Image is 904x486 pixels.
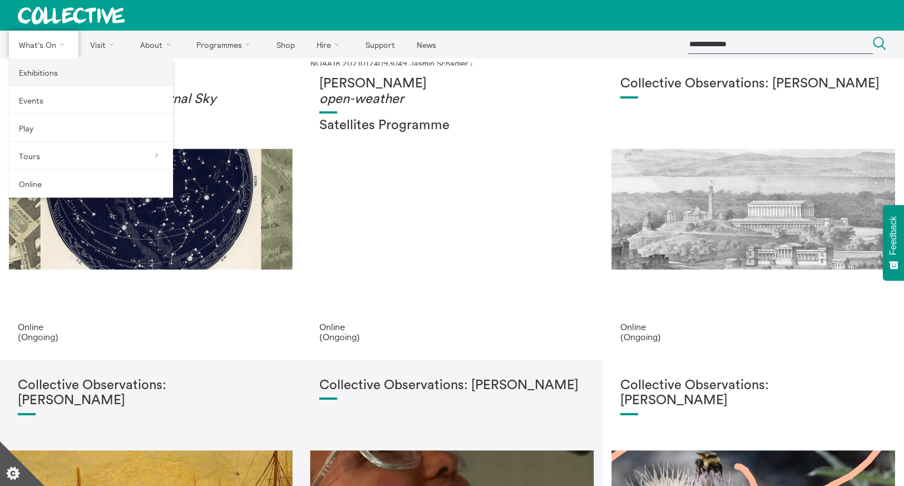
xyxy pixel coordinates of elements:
[620,76,886,92] h1: Collective Observations: [PERSON_NAME]
[883,205,904,281] button: Feedback - Show survey
[81,31,129,58] a: Visit
[9,58,173,86] a: Exhibitions
[9,142,173,170] a: Tours
[266,31,304,58] a: Shop
[620,378,886,409] h1: Collective Observations: [PERSON_NAME]
[319,118,585,134] h2: Satellites Programme
[307,31,354,58] a: Hire
[18,378,284,409] h1: Collective Observations: [PERSON_NAME]
[602,58,904,360] a: George Meikle Kemp, Speculative view showing the National Monument of Scotland (unbuilt) and Roya...
[130,31,185,58] a: About
[620,332,886,342] p: (Ongoing)
[187,31,265,58] a: Programmes
[9,170,173,198] a: Online
[18,322,284,332] p: Online
[888,216,898,255] span: Feedback
[319,378,585,394] h1: Collective Observations: [PERSON_NAME]
[355,31,404,58] a: Support
[620,322,886,332] p: Online
[319,322,585,332] p: Online
[9,31,78,58] a: What's On
[18,332,284,342] p: (Ongoing)
[319,76,585,107] h1: [PERSON_NAME]
[9,114,173,142] a: Play
[319,92,404,106] i: open-weather
[9,86,173,114] a: Events
[407,31,446,58] a: News
[319,332,585,342] p: (Ongoing)
[302,58,603,360] a: NOAA18 20210124093049 Jasmin Schädler adj [PERSON_NAME]open-weather Satellites Programme Online ...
